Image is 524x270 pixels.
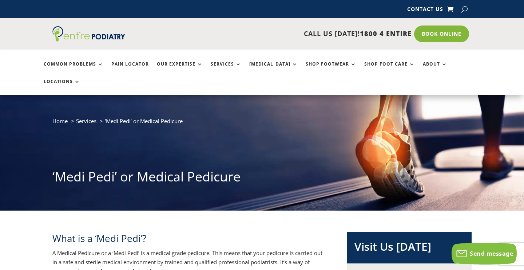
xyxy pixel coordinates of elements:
span: 1800 4 ENTIRE [360,29,412,38]
a: [MEDICAL_DATA] [249,62,298,77]
h2: What is a ‘Medi Pedi’? [52,232,324,249]
img: logo (1) [52,26,125,42]
span: Send message [470,250,513,258]
a: Home [52,117,68,125]
a: About [423,62,447,77]
a: Services [76,117,96,125]
p: CALL US [DATE]! [149,29,412,39]
a: Contact Us [407,7,443,15]
a: Locations [44,79,80,95]
a: Shop Footwear [306,62,356,77]
nav: breadcrumb [52,116,472,131]
button: Send message [452,243,517,265]
span: ‘Medi Pedi’ or Medical Pedicure [105,117,183,125]
h2: Visit Us [DATE] [354,239,464,258]
a: Common Problems [44,62,103,77]
a: Pain Locator [111,62,149,77]
a: Shop Foot Care [364,62,415,77]
a: Entire Podiatry [52,36,125,43]
a: Book Online [414,26,469,42]
a: Our Expertise [157,62,203,77]
h1: ‘Medi Pedi’ or Medical Pedicure [52,168,472,189]
a: Services [211,62,241,77]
